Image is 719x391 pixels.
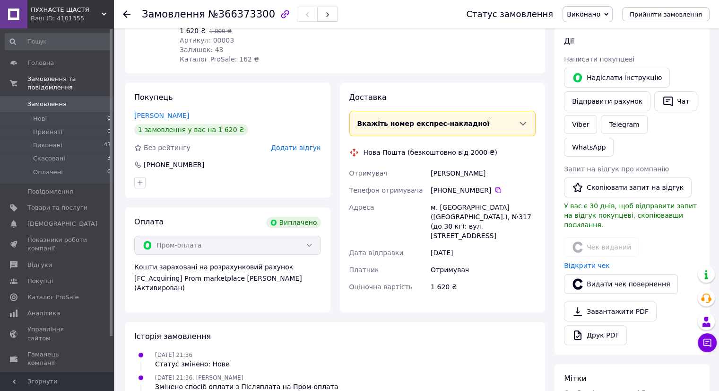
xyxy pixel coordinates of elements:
span: Гаманець компанії [27,350,87,367]
span: №366373300 [208,9,275,20]
span: [DATE] 21:36 [155,352,192,358]
span: Оціночна вартість [349,283,413,291]
span: Телефон отримувача [349,187,423,194]
div: Нова Пошта (безкоштовно від 2000 ₴) [361,148,500,157]
span: Отримувач [349,169,388,177]
div: [PHONE_NUMBER] [143,160,205,169]
span: Каталог ProSale: 162 ₴ [180,55,259,63]
a: WhatsApp [564,138,614,157]
span: Нові [33,115,47,123]
div: 1 620 ₴ [429,278,537,295]
button: Надіслати інструкцію [564,68,670,88]
div: м. [GEOGRAPHIC_DATA] ([GEOGRAPHIC_DATA].), №317 (до 30 кг): вул. [STREET_ADDRESS] [429,199,537,244]
span: Платник [349,266,379,274]
span: У вас є 30 днів, щоб відправити запит на відгук покупцеві, скопіювавши посилання. [564,202,697,229]
button: Відправити рахунок [564,91,650,111]
button: Скопіювати запит на відгук [564,178,692,197]
button: Видати чек повернення [564,274,678,294]
span: ПУХНАСТЕ ЩАСТЯ [31,6,102,14]
span: 0 [107,115,111,123]
div: Повернутися назад [123,9,130,19]
span: Замовлення та повідомлення [27,75,113,92]
button: Чат з покупцем [698,333,717,352]
span: Запит на відгук про компанію [564,165,669,173]
button: Чат [654,91,697,111]
span: Виконані [33,141,62,150]
a: Друк PDF [564,325,627,345]
a: [PERSON_NAME] [134,112,189,119]
span: Відгуки [27,261,52,269]
span: Повідомлення [27,187,73,196]
a: Завантажити PDF [564,302,657,321]
span: Каталог ProSale [27,293,78,302]
span: 1 620 ₴ [180,27,206,35]
span: Виконано [567,10,600,18]
span: 0 [107,128,111,136]
span: Замовлення [27,100,67,108]
div: Статус змінено: Нове [155,359,230,369]
span: Додати відгук [271,144,321,151]
span: Показники роботи компанії [27,236,87,253]
span: Замовлення [142,9,205,20]
span: Прийняти замовлення [630,11,702,18]
div: [FC_Acquiring] Prom marketplace [PERSON_NAME] (Активирован) [134,274,321,293]
span: Покупці [27,277,53,285]
span: Доставка [349,93,387,102]
span: Адреса [349,204,374,211]
span: Залишок: 43 [180,46,223,53]
span: Товари та послуги [27,204,87,212]
span: Оплачені [33,168,63,177]
div: Статус замовлення [466,9,553,19]
div: [PERSON_NAME] [429,165,537,182]
a: Відкрити чек [564,262,610,269]
input: Пошук [5,33,112,50]
span: [DEMOGRAPHIC_DATA] [27,220,97,228]
span: Прийняті [33,128,62,136]
span: 1 800 ₴ [209,28,231,35]
a: Viber [564,115,597,134]
span: Скасовані [33,154,65,163]
button: Прийняти замовлення [622,7,710,21]
span: Без рейтингу [144,144,191,151]
span: Покупець [134,93,173,102]
span: Історія замовлення [134,332,211,341]
span: Написати покупцеві [564,55,634,63]
span: [DATE] 21:36, [PERSON_NAME] [155,374,243,381]
a: Telegram [601,115,647,134]
div: [DATE] [429,244,537,261]
span: Артикул: 00003 [180,36,234,44]
div: 1 замовлення у вас на 1 620 ₴ [134,124,248,135]
span: Аналітика [27,309,60,318]
div: Отримувач [429,261,537,278]
div: [PHONE_NUMBER] [431,186,536,195]
span: Мітки [564,374,587,383]
span: 0 [107,168,111,177]
span: Оплата [134,217,164,226]
span: 3 [107,154,111,163]
span: Головна [27,59,54,67]
span: Вкажіть номер експрес-накладної [357,120,490,127]
div: Виплачено [266,217,321,228]
div: Ваш ID: 4101355 [31,14,113,23]
span: 43 [104,141,111,150]
span: Дата відправки [349,249,404,257]
span: Управління сайтом [27,325,87,342]
span: Дії [564,36,574,45]
div: Кошти зараховані на розрахунковий рахунок [134,262,321,293]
